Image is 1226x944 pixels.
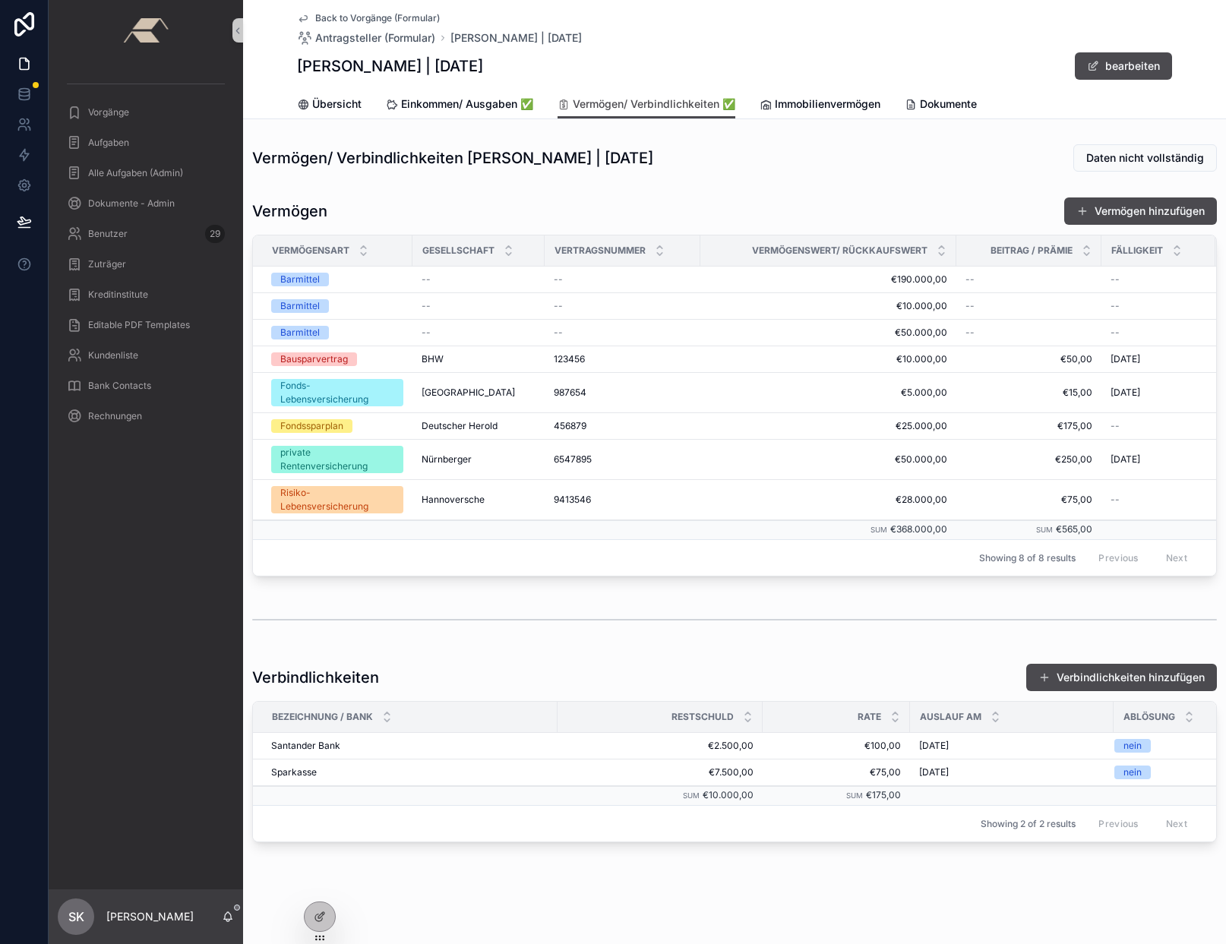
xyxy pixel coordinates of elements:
span: €50.000,00 [709,327,947,339]
span: Hannoversche [422,494,485,506]
a: Back to Vorgänge (Formular) [297,12,440,24]
a: [DATE] [919,766,1104,778]
a: Dokumente - Admin [58,190,234,217]
a: Rechnungen [58,403,234,430]
a: €100,00 [772,740,901,752]
span: €368.000,00 [890,523,947,535]
h1: Vermögen/ Verbindlichkeiten [PERSON_NAME] | [DATE] [252,147,653,169]
span: €10.000,00 [709,300,947,312]
a: Barmittel [271,299,403,313]
a: €28.000,00 [709,494,947,506]
span: Deutscher Herold [422,420,498,432]
span: Rechnungen [88,410,142,422]
span: [DATE] [919,766,949,778]
span: Showing 2 of 2 results [981,818,1076,830]
a: Vermögen/ Verbindlichkeiten ✅ [558,90,735,119]
a: 456879 [554,420,691,432]
button: Daten nicht vollständig [1073,144,1217,172]
a: Deutscher Herold [422,420,536,432]
a: Sparkasse [271,766,548,778]
span: -- [554,300,563,312]
div: Barmittel [280,273,320,286]
a: [GEOGRAPHIC_DATA] [422,387,536,399]
span: [DATE] [1111,453,1140,466]
span: Auslauf am [920,711,981,723]
span: Restschuld [671,711,734,723]
span: €50.000,00 [709,453,947,466]
a: -- [554,327,691,339]
a: Übersicht [297,90,362,121]
span: Immobilienvermögen [775,96,880,112]
span: Dokumente [920,96,977,112]
span: Benutzer [88,228,128,240]
span: Beitrag / Prämie [991,245,1073,257]
span: Showing 8 of 8 results [979,552,1076,564]
span: Übersicht [312,96,362,112]
a: -- [1111,494,1206,506]
a: -- [1111,273,1206,286]
span: -- [965,327,975,339]
p: [PERSON_NAME] [106,909,194,924]
a: Aufgaben [58,129,234,156]
span: €565,00 [1056,523,1092,535]
span: Kundenliste [88,349,138,361]
span: 123456 [554,353,585,365]
a: [DATE] [1111,453,1206,466]
span: Vermögensart [272,245,349,257]
a: Hannoversche [422,494,536,506]
div: private Rentenversicherung [280,446,394,473]
span: Back to Vorgänge (Formular) [315,12,440,24]
a: Bausparvertrag [271,352,403,366]
a: -- [1111,300,1206,312]
div: Risiko-Lebensversicherung [280,486,394,513]
a: -- [422,327,536,339]
span: -- [1111,273,1120,286]
a: Antragsteller (Formular) [297,30,435,46]
a: Fondssparplan [271,419,403,433]
h1: Vermögen [252,200,327,222]
a: 9413546 [554,494,691,506]
a: Immobilienvermögen [760,90,880,121]
h1: [PERSON_NAME] | [DATE] [297,55,483,77]
span: €10.000,00 [703,789,754,800]
div: Barmittel [280,299,320,313]
button: Verbindlichkeiten hinzufügen [1026,664,1217,691]
a: private Rentenversicherung [271,446,403,473]
span: -- [422,327,431,339]
small: Sum [683,791,700,800]
span: Kreditinstitute [88,289,148,301]
span: Alle Aufgaben (Admin) [88,167,183,179]
a: €75,00 [965,494,1092,506]
span: 9413546 [554,494,591,506]
span: [DATE] [1111,353,1140,365]
span: SK [68,908,84,926]
a: -- [1111,420,1206,432]
a: Zuträger [58,251,234,278]
span: -- [965,273,975,286]
span: Bank Contacts [88,380,151,392]
a: Bank Contacts [58,372,234,399]
div: Bausparvertrag [280,352,348,366]
div: Barmittel [280,326,320,339]
a: Einkommen/ Ausgaben ✅ [386,90,533,121]
span: Aufgaben [88,137,129,149]
a: Kreditinstitute [58,281,234,308]
span: Nürnberger [422,453,472,466]
img: App logo [123,18,168,43]
span: €190.000,00 [709,273,947,286]
small: Sum [1036,526,1053,534]
span: Antragsteller (Formular) [315,30,435,46]
a: [PERSON_NAME] | [DATE] [450,30,582,46]
div: nein [1123,766,1142,779]
a: €75,00 [772,766,901,778]
span: Vertragsnummer [555,245,646,257]
span: Gesellschaft [422,245,495,257]
h1: Verbindlichkeiten [252,667,379,688]
a: Editable PDF Templates [58,311,234,339]
span: Bezeichnung / Bank [272,711,373,723]
a: -- [1111,327,1206,339]
a: 123456 [554,353,691,365]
